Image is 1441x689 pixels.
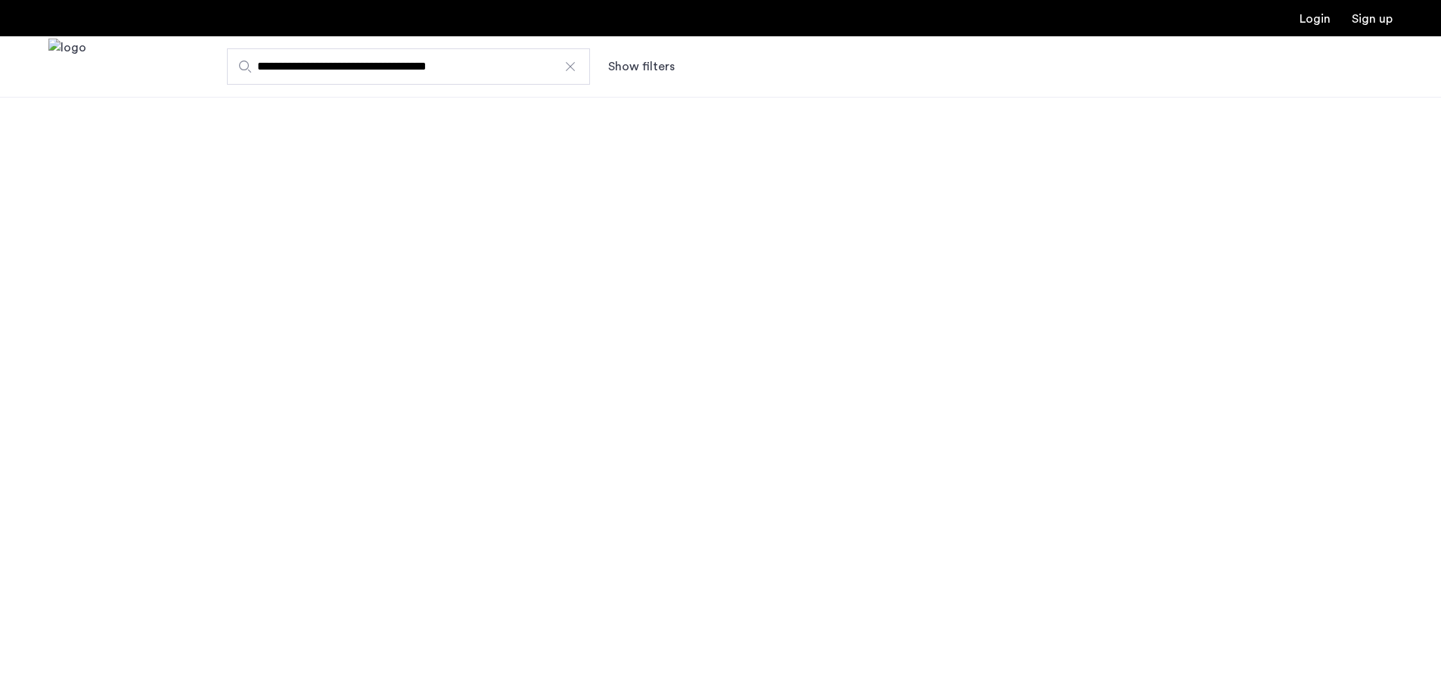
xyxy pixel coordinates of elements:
a: Cazamio Logo [48,39,86,95]
button: Show or hide filters [608,57,675,76]
a: Login [1300,13,1331,25]
a: Registration [1352,13,1393,25]
input: Apartment Search [227,48,590,85]
img: logo [48,39,86,95]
